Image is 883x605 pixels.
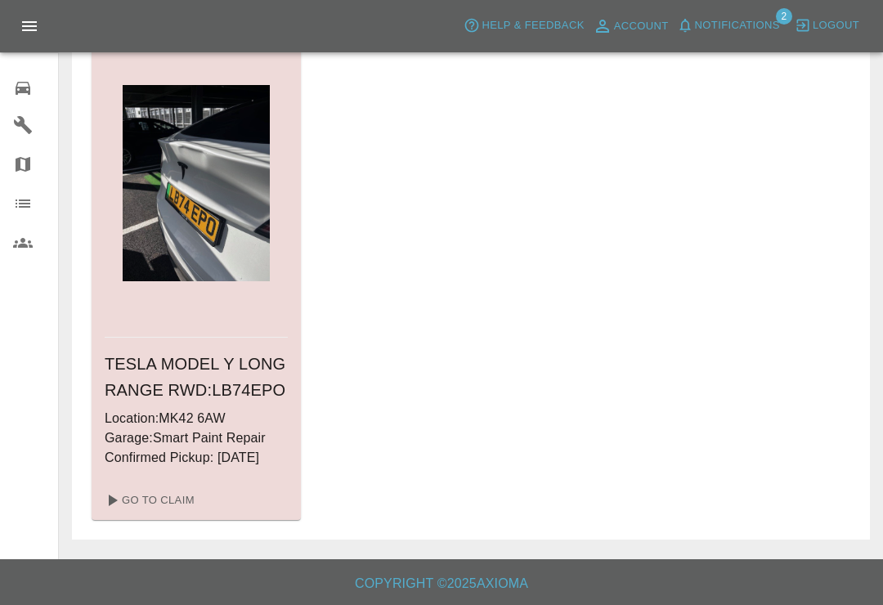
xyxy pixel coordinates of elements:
button: Help & Feedback [459,13,588,38]
p: Garage: Smart Paint Repair [105,428,288,448]
a: Go To Claim [98,487,199,513]
button: Logout [791,13,863,38]
button: Notifications [673,13,784,38]
h6: Copyright © 2025 Axioma [13,572,870,595]
button: Open drawer [10,7,49,46]
span: Logout [813,16,859,35]
a: Account [589,13,673,39]
h6: TESLA MODEL Y LONG RANGE RWD : LB74EPO [105,351,288,403]
span: Account [614,17,669,36]
span: Notifications [695,16,780,35]
span: 2 [776,8,792,25]
p: Location: MK42 6AW [105,409,288,428]
p: Confirmed Pickup: [DATE] [105,448,288,468]
span: Help & Feedback [482,16,584,35]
